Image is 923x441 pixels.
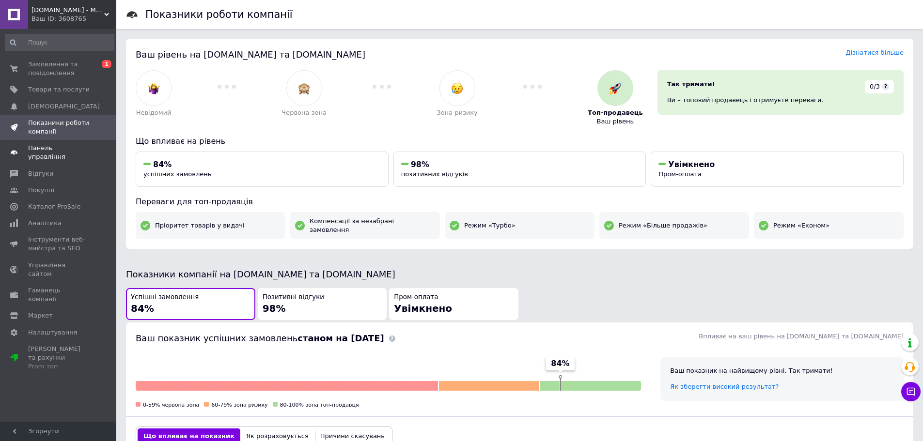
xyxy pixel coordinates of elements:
[28,261,90,278] span: Управління сайтом
[667,96,894,105] div: Ви – топовий продавець і отримуєте переваги.
[298,82,310,94] img: :see_no_evil:
[280,402,359,408] span: 80-100% зона топ-продавця
[148,82,160,94] img: :woman-shrugging:
[28,345,90,371] span: [PERSON_NAME] та рахунки
[619,221,707,230] span: Режим «Більше продажів»
[28,144,90,161] span: Панель управління
[136,108,172,117] span: Невідомий
[258,288,387,320] button: Позитивні відгуки98%
[136,333,384,343] span: Ваш показник успішних замовлень
[131,303,154,314] span: 84%
[28,85,90,94] span: Товари та послуги
[31,6,104,15] span: i.n.k.store - Магазин свічок і декору для дому
[263,293,324,302] span: Позитивні відгуки
[28,60,90,77] span: Замовлення та повідомлення
[143,402,199,408] span: 0-59% червона зона
[597,117,634,126] span: Ваш рівень
[31,15,116,23] div: Ваш ID: 3608765
[451,82,463,94] img: :disappointed_relieved:
[28,102,100,111] span: [DEMOGRAPHIC_DATA]
[882,83,889,90] span: ?
[609,82,621,94] img: :rocket:
[310,217,435,234] span: Компенсації за незабрані замовлення
[670,366,894,375] div: Ваш показник на найвищому рівні. Так тримати!
[393,152,646,187] button: 98%позитивних відгуків
[667,80,715,88] span: Так тримати!
[668,160,715,169] span: Увімкнено
[588,108,643,117] span: Топ-продавець
[389,288,518,320] button: Пром-оплатаУвімкнено
[773,221,829,230] span: Режим «Економ»
[263,303,286,314] span: 98%
[297,333,384,343] b: станом на [DATE]
[28,186,54,195] span: Покупці
[28,235,90,253] span: Інструменти веб-майстра та SEO
[464,221,516,230] span: Режим «Турбо»
[28,362,90,371] div: Prom топ
[699,333,904,340] span: Впливає на ваш рівень на [DOMAIN_NAME] та [DOMAIN_NAME]
[411,160,429,169] span: 98%
[136,197,253,206] span: Переваги для топ-продавців
[28,286,90,304] span: Гаманець компанії
[658,170,702,178] span: Пром-оплата
[394,293,438,302] span: Пром-оплата
[865,80,894,93] div: 0/3
[28,328,78,337] span: Налаштування
[901,382,921,401] button: Чат з покупцем
[670,383,779,390] a: Як зберегти високий результат?
[28,311,53,320] span: Маркет
[136,152,389,187] button: 84%успішних замовлень
[143,170,211,178] span: успішних замовлень
[28,219,62,228] span: Аналітика
[102,60,111,68] span: 1
[437,108,478,117] span: Зона ризику
[136,137,225,146] span: Що впливає на рівень
[845,49,904,56] a: Дізнатися більше
[551,358,569,369] span: 84%
[28,169,53,178] span: Відгуки
[282,108,327,117] span: Червона зона
[153,160,172,169] span: 84%
[126,288,255,320] button: Успішні замовлення84%
[28,202,80,211] span: Каталог ProSale
[131,293,199,302] span: Успішні замовлення
[28,119,90,136] span: Показники роботи компанії
[5,34,114,51] input: Пошук
[126,269,395,279] span: Показники компанії на [DOMAIN_NAME] та [DOMAIN_NAME]
[211,402,267,408] span: 60-79% зона ризику
[651,152,904,187] button: УвімкненоПром-оплата
[401,170,468,178] span: позитивних відгуків
[155,221,245,230] span: Пріоритет товарів у видачі
[394,303,452,314] span: Увімкнено
[145,9,293,20] h1: Показники роботи компанії
[136,49,365,60] span: Ваш рівень на [DOMAIN_NAME] та [DOMAIN_NAME]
